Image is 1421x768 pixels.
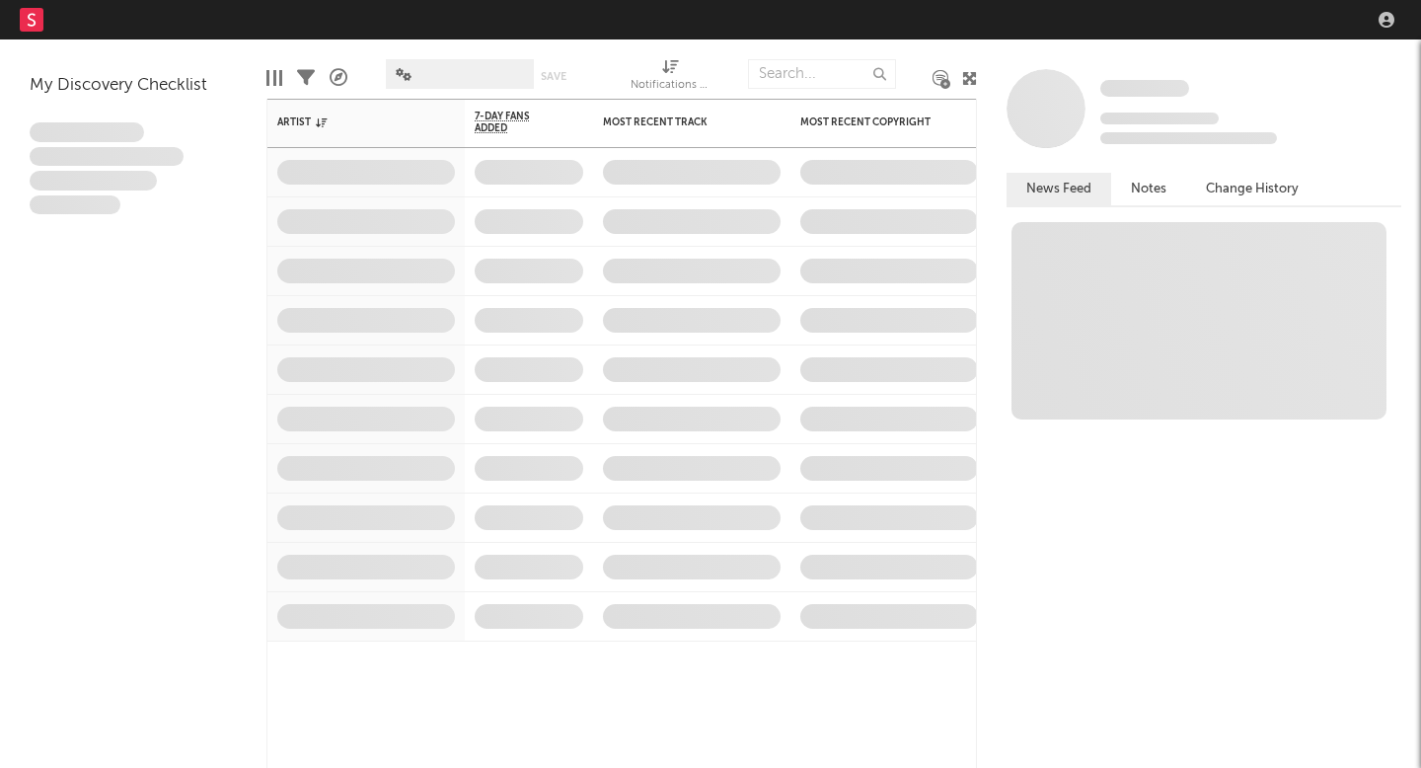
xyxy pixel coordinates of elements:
[277,116,425,128] div: Artist
[1111,173,1186,205] button: Notes
[30,122,144,142] span: Lorem ipsum dolor
[748,59,896,89] input: Search...
[30,171,157,191] span: Praesent ac interdum
[330,49,347,107] div: A&R Pipeline
[1100,132,1277,144] span: 0 fans last week
[1007,173,1111,205] button: News Feed
[541,71,566,82] button: Save
[475,111,554,134] span: 7-Day Fans Added
[800,116,948,128] div: Most Recent Copyright
[297,49,315,107] div: Filters
[631,74,710,98] div: Notifications (Artist)
[1100,80,1189,97] span: Some Artist
[1100,79,1189,99] a: Some Artist
[1100,113,1219,124] span: Tracking Since: [DATE]
[30,147,184,167] span: Integer aliquet in purus et
[631,49,710,107] div: Notifications (Artist)
[1186,173,1318,205] button: Change History
[266,49,282,107] div: Edit Columns
[30,74,237,98] div: My Discovery Checklist
[30,195,120,215] span: Aliquam viverra
[603,116,751,128] div: Most Recent Track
